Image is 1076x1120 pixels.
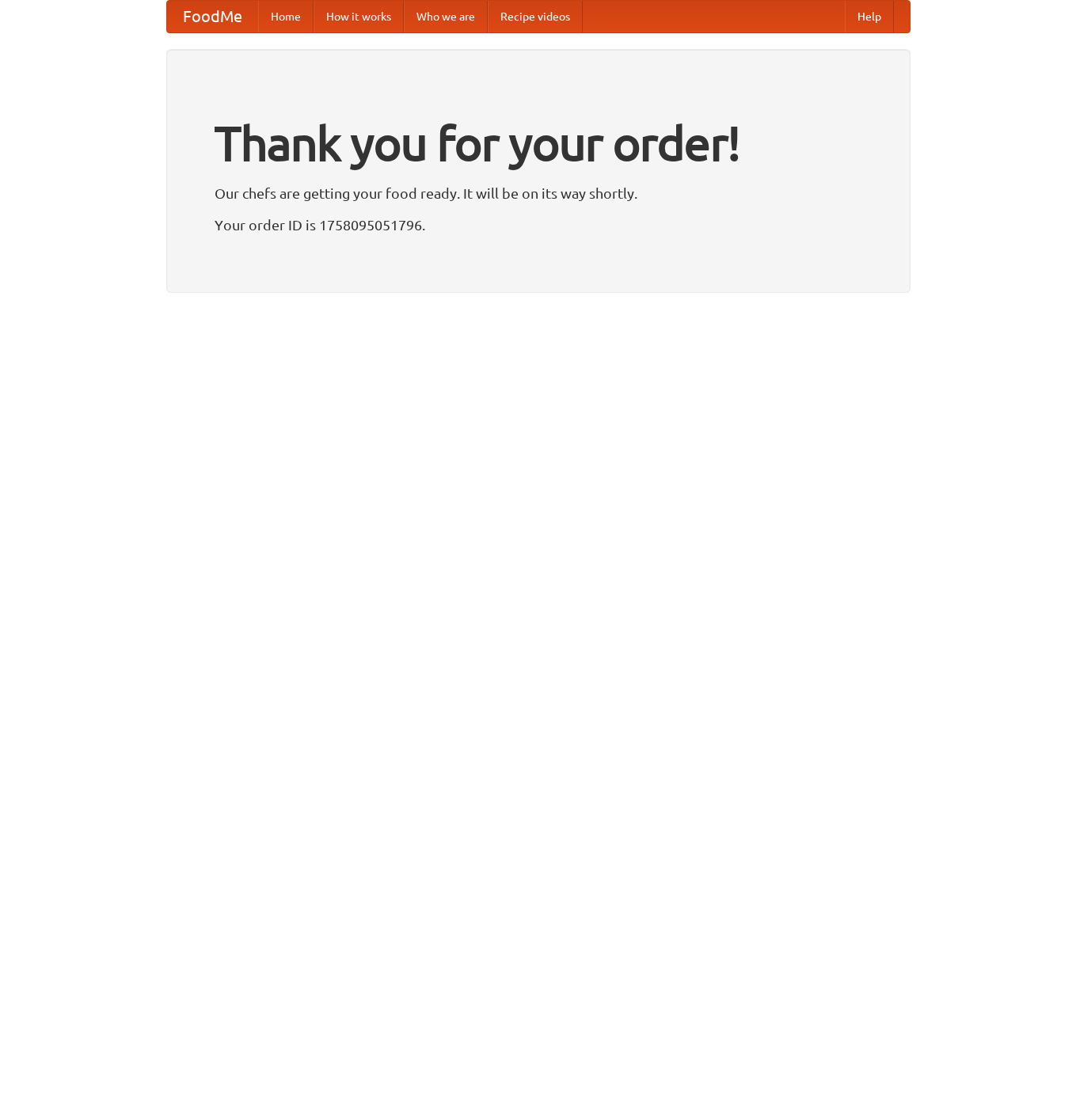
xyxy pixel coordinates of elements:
h1: Thank you for your order! [215,105,862,181]
a: Recipe videos [488,1,583,32]
a: How it works [314,1,404,32]
a: Help [845,1,894,32]
p: Your order ID is 1758095051796. [215,213,862,237]
a: Home [258,1,314,32]
a: Who we are [404,1,488,32]
a: FoodMe [167,1,258,32]
p: Our chefs are getting your food ready. It will be on its way shortly. [215,181,862,205]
